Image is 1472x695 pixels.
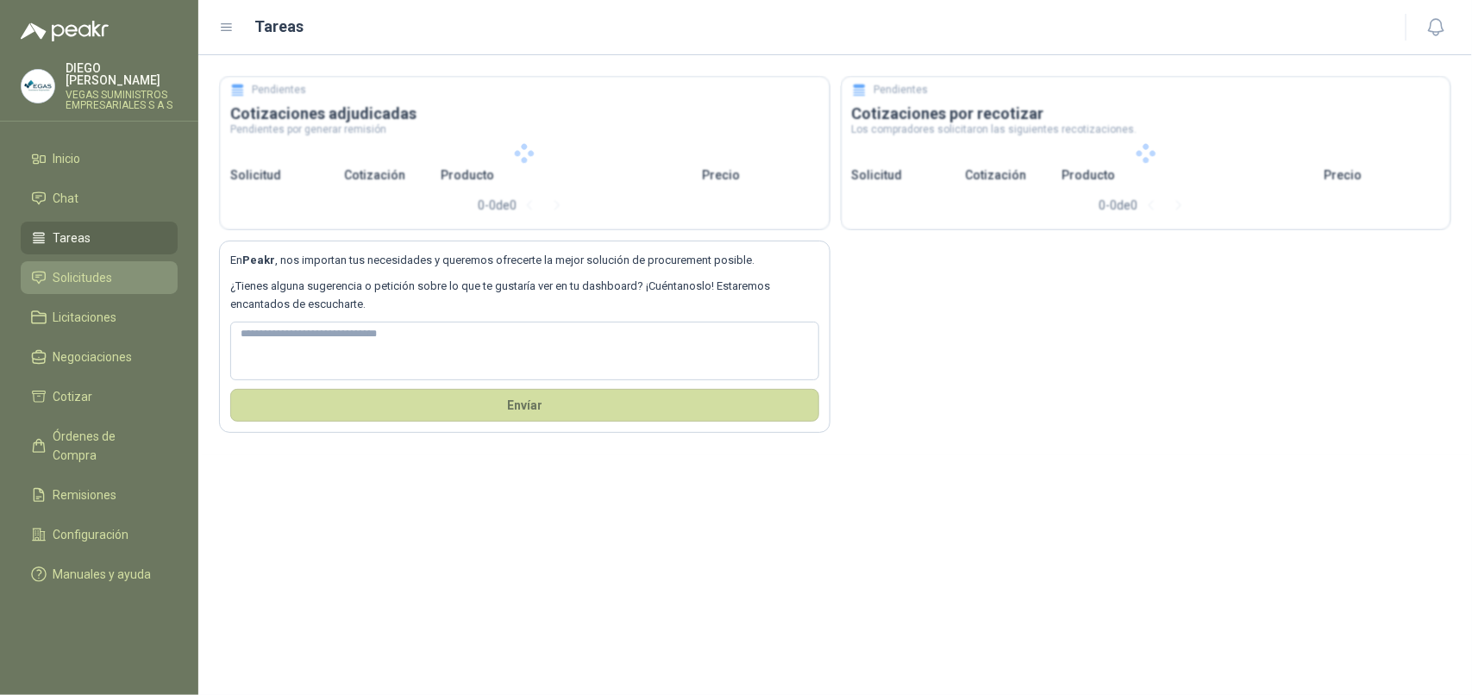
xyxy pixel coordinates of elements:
[21,380,178,413] a: Cotizar
[53,149,81,168] span: Inicio
[66,62,178,86] p: DIEGO [PERSON_NAME]
[21,21,109,41] img: Logo peakr
[230,278,819,313] p: ¿Tienes alguna sugerencia o petición sobre lo que te gustaría ver en tu dashboard? ¡Cuéntanoslo! ...
[21,479,178,511] a: Remisiones
[21,558,178,591] a: Manuales y ayuda
[21,518,178,551] a: Configuración
[230,252,819,269] p: En , nos importan tus necesidades y queremos ofrecerte la mejor solución de procurement posible.
[22,70,54,103] img: Company Logo
[53,525,129,544] span: Configuración
[21,420,178,472] a: Órdenes de Compra
[230,389,819,422] button: Envíar
[66,90,178,110] p: VEGAS SUMINISTROS EMPRESARIALES S A S
[53,308,117,327] span: Licitaciones
[21,341,178,373] a: Negociaciones
[21,301,178,334] a: Licitaciones
[242,254,275,266] b: Peakr
[21,261,178,294] a: Solicitudes
[21,142,178,175] a: Inicio
[21,182,178,215] a: Chat
[53,427,161,465] span: Órdenes de Compra
[255,15,304,39] h1: Tareas
[21,222,178,254] a: Tareas
[53,485,117,504] span: Remisiones
[53,387,93,406] span: Cotizar
[53,268,113,287] span: Solicitudes
[53,189,79,208] span: Chat
[53,565,152,584] span: Manuales y ayuda
[53,347,133,366] span: Negociaciones
[53,229,91,247] span: Tareas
